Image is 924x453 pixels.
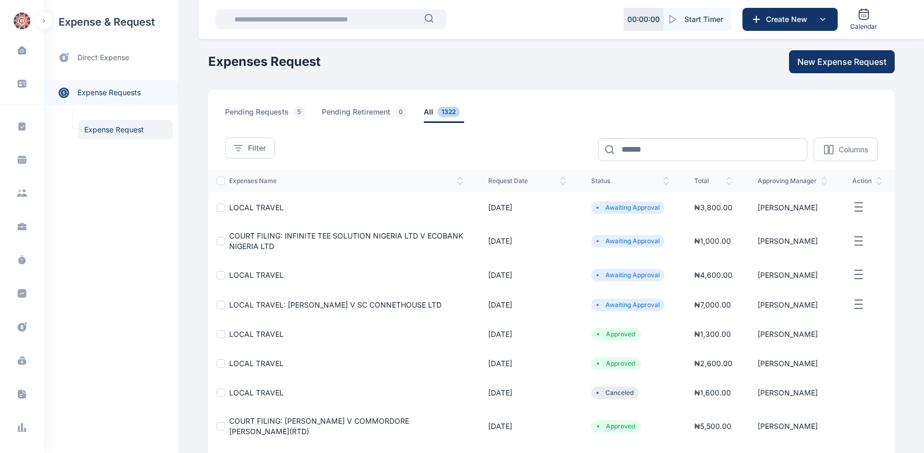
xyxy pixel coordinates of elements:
[694,422,731,431] span: ₦ 5,500.00
[627,14,660,25] p: 00 : 00 : 00
[595,301,660,309] li: Awaiting Approval
[229,330,284,338] a: LOCAL TRAVEL
[322,107,424,123] a: pending retirement0
[476,290,579,320] td: [DATE]
[694,330,731,338] span: ₦ 1,300.00
[476,260,579,290] td: [DATE]
[742,8,838,31] button: Create New
[488,177,566,185] span: request date
[694,203,733,212] span: ₦ 3,800.00
[229,416,409,436] a: COURT FILING: [PERSON_NAME] V COMMORDORE [PERSON_NAME](RTD)
[595,237,660,245] li: Awaiting Approval
[476,222,579,260] td: [DATE]
[595,330,637,338] li: Approved
[663,8,731,31] button: Start Timer
[476,349,579,378] td: [DATE]
[789,50,895,73] button: New Expense Request
[225,138,275,158] button: Filter
[229,359,284,368] a: LOCAL TRAVEL
[248,143,266,153] span: Filter
[595,389,634,397] li: Canceled
[476,192,579,222] td: [DATE]
[44,44,178,72] a: direct expense
[762,14,816,25] span: Create New
[745,290,840,320] td: [PERSON_NAME]
[44,80,178,105] a: expense requests
[745,260,840,290] td: [PERSON_NAME]
[745,320,840,349] td: [PERSON_NAME]
[694,388,731,397] span: ₦ 1,600.00
[293,107,305,117] span: 5
[476,378,579,407] td: [DATE]
[745,349,840,378] td: [PERSON_NAME]
[77,52,129,63] span: direct expense
[437,107,460,117] span: 1322
[395,107,407,117] span: 0
[850,22,877,31] span: Calendar
[229,203,284,212] a: LOCAL TRAVEL
[758,177,827,185] span: approving manager
[745,222,840,260] td: [PERSON_NAME]
[846,4,882,35] a: Calendar
[229,177,463,185] span: expenses Name
[591,177,669,185] span: status
[476,407,579,445] td: [DATE]
[424,107,477,123] a: all1322
[595,422,637,431] li: Approved
[745,192,840,222] td: [PERSON_NAME]
[229,231,463,251] a: COURT FILING: INFINITE TEE SOLUTION NIGERIA LTD V ECOBANK NIGERIA LTD
[745,378,840,407] td: [PERSON_NAME]
[44,72,178,105] div: expense requests
[814,138,878,161] button: Columns
[322,107,411,123] span: pending retirement
[745,407,840,445] td: [PERSON_NAME]
[424,107,464,123] span: all
[229,388,284,397] a: LOCAL TRAVEL
[694,300,731,309] span: ₦ 7,000.00
[595,271,660,279] li: Awaiting Approval
[229,270,284,279] a: LOCAL TRAVEL
[694,236,731,245] span: ₦ 1,000.00
[595,359,637,368] li: Approved
[595,203,660,212] li: Awaiting Approval
[852,177,882,185] span: action
[694,359,733,368] span: ₦ 2,600.00
[208,53,321,70] h1: Expenses Request
[78,120,173,140] a: Expense Request
[225,107,309,123] span: pending requests
[476,320,579,349] td: [DATE]
[797,55,886,68] span: New Expense Request
[229,300,442,309] a: LOCAL TRAVEL: [PERSON_NAME] V SC CONNETHOUSE LTD
[684,14,723,25] span: Start Timer
[839,144,868,155] p: Columns
[694,270,733,279] span: ₦ 4,600.00
[225,107,322,123] a: pending requests5
[694,177,733,185] span: total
